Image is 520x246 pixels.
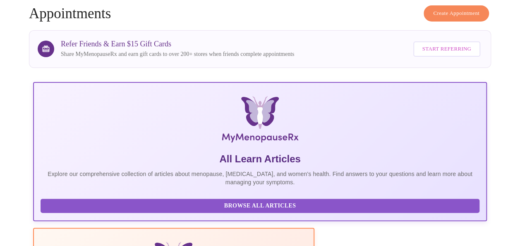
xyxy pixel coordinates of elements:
span: Create Appointment [433,9,479,18]
span: Start Referring [422,44,471,54]
h5: All Learn Articles [41,152,479,166]
span: Browse All Articles [49,201,471,211]
button: Create Appointment [424,5,489,22]
p: Explore our comprehensive collection of articles about menopause, [MEDICAL_DATA], and women's hea... [41,170,479,186]
h3: Refer Friends & Earn $15 Gift Cards [61,40,294,48]
button: Browse All Articles [41,199,479,213]
img: MyMenopauseRx Logo [109,96,411,146]
a: Browse All Articles [41,202,482,209]
h4: Appointments [29,5,491,22]
p: Share MyMenopauseRx and earn gift cards to over 200+ stores when friends complete appointments [61,50,294,58]
a: Start Referring [411,37,482,61]
button: Start Referring [413,41,480,57]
